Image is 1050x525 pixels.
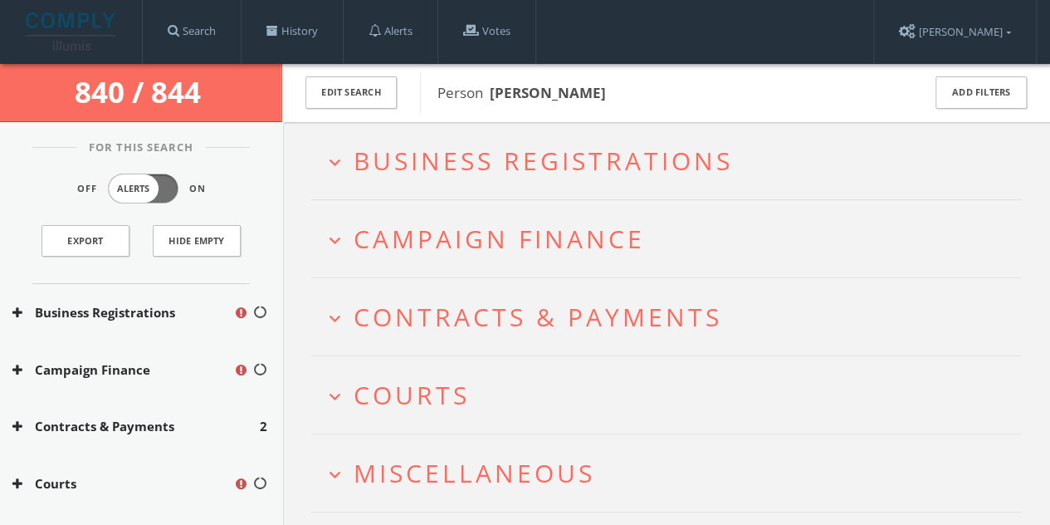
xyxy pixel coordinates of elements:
i: expand_more [324,307,346,330]
span: For This Search [76,140,206,156]
button: Campaign Finance [12,361,233,380]
i: expand_more [324,385,346,408]
button: Business Registrations [12,303,233,322]
span: Miscellaneous [354,456,595,490]
span: Off [77,182,97,196]
button: expand_moreCourts [324,381,1021,409]
button: expand_moreContracts & Payments [324,303,1021,331]
i: expand_more [324,229,346,252]
button: Add Filters [935,76,1027,109]
b: [PERSON_NAME] [490,83,606,102]
button: Edit Search [305,76,397,109]
span: Courts [354,378,470,412]
span: On [189,182,206,196]
button: expand_moreBusiness Registrations [324,147,1021,174]
span: Contracts & Payments [354,300,722,334]
i: expand_more [324,151,346,174]
button: Contracts & Payments [12,417,260,436]
a: Export [42,225,129,257]
span: 2 [260,417,267,436]
button: expand_moreMiscellaneous [324,459,1021,487]
span: 840 / 844 [75,72,208,111]
span: Campaign Finance [354,222,645,256]
button: Courts [12,474,233,493]
button: Hide Empty [153,225,241,257]
span: Person [437,83,606,102]
i: expand_more [324,464,346,486]
button: expand_moreCampaign Finance [324,225,1021,253]
span: Business Registrations [354,144,733,178]
img: illumis [26,12,119,51]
